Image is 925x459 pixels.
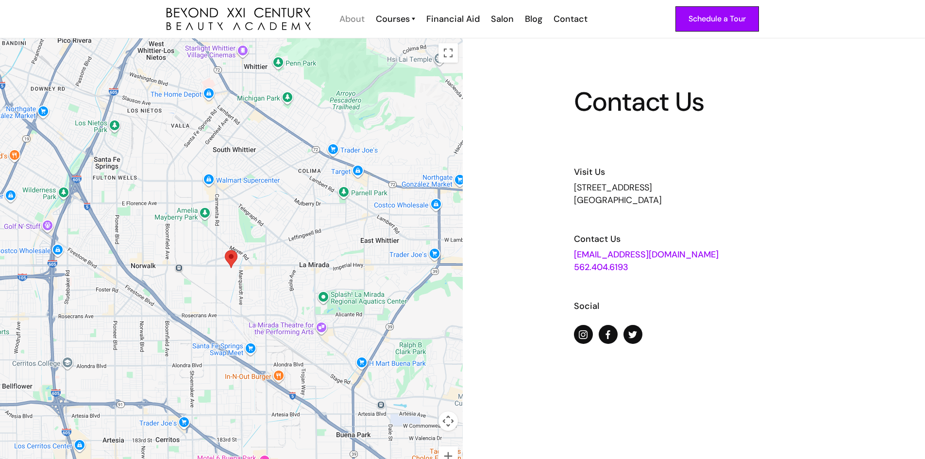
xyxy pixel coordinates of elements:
[574,300,814,312] h6: Social
[574,261,628,273] a: 562.404.6193
[547,13,592,25] a: Contact
[574,166,814,178] h6: Visit Us
[438,43,458,63] button: Toggle fullscreen view
[689,13,746,25] div: Schedule a Tour
[574,249,719,260] a: [EMAIL_ADDRESS][DOMAIN_NAME]
[675,6,759,32] a: Schedule a Tour
[574,89,814,115] h1: Contact Us
[525,13,542,25] div: Blog
[554,13,588,25] div: Contact
[438,411,458,431] button: Map camera controls
[339,13,365,25] div: About
[420,13,485,25] a: Financial Aid
[519,13,547,25] a: Blog
[426,13,480,25] div: Financial Aid
[167,8,311,31] img: beyond 21st century beauty academy logo
[221,246,241,272] div: Map pin
[574,181,814,206] div: [STREET_ADDRESS] [GEOGRAPHIC_DATA]
[333,13,370,25] a: About
[491,13,514,25] div: Salon
[376,13,410,25] div: Courses
[485,13,519,25] a: Salon
[574,233,814,245] h6: Contact Us
[167,8,311,31] a: home
[376,13,415,25] a: Courses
